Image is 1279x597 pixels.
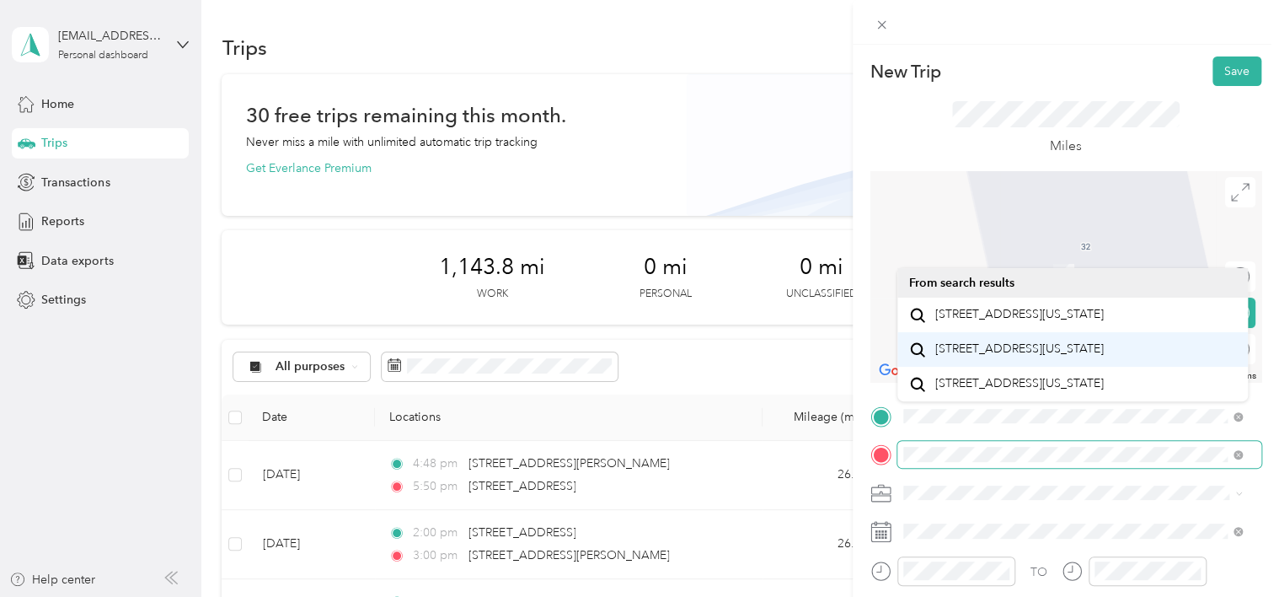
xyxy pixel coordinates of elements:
span: From search results [909,276,1014,290]
button: Save [1212,56,1261,86]
span: [STREET_ADDRESS][US_STATE] [934,342,1103,357]
div: TO [1030,563,1047,581]
a: Open this area in Google Maps (opens a new window) [875,360,930,382]
span: [STREET_ADDRESS][US_STATE] [934,376,1103,391]
span: [STREET_ADDRESS][US_STATE] [934,307,1103,322]
p: Miles [1050,136,1082,157]
iframe: Everlance-gr Chat Button Frame [1185,503,1279,597]
img: Google [875,360,930,382]
p: New Trip [870,60,941,83]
